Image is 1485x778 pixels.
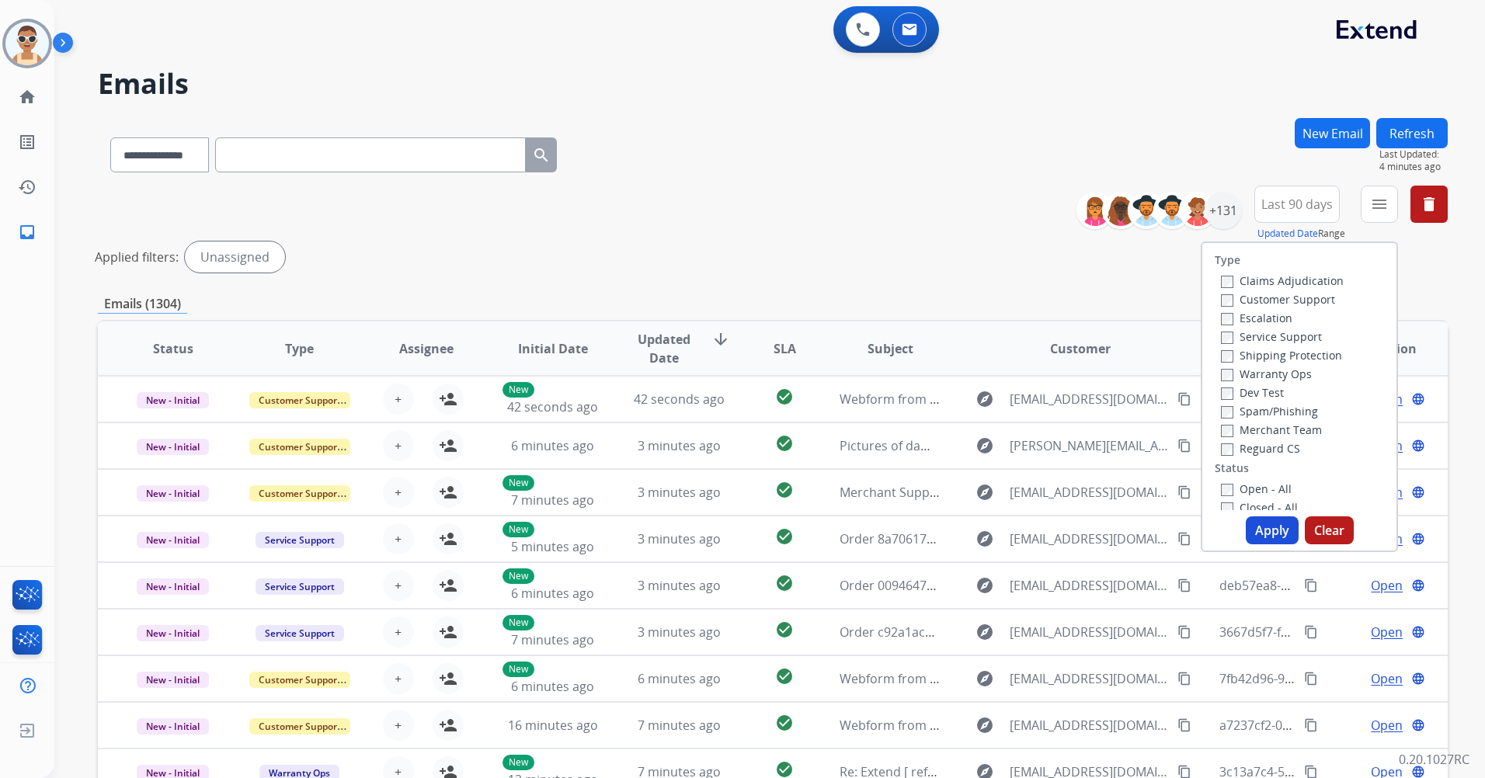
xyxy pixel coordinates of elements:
[439,483,457,502] mat-icon: person_add
[383,430,414,461] button: +
[18,223,37,241] mat-icon: inbox
[1010,483,1169,502] span: [EMAIL_ADDRESS][DOMAIN_NAME]
[503,662,534,677] p: New
[395,530,402,548] span: +
[1221,387,1233,400] input: Dev Test
[840,484,1280,501] span: Merchant Support #659777: How would you rate the support you received?
[511,491,594,509] span: 7 minutes ago
[711,330,730,349] mat-icon: arrow_downward
[395,436,402,455] span: +
[1304,718,1318,732] mat-icon: content_copy
[256,532,344,548] span: Service Support
[976,436,994,455] mat-icon: explore
[1221,348,1342,363] label: Shipping Protection
[439,436,457,455] mat-icon: person_add
[1177,392,1191,406] mat-icon: content_copy
[1411,718,1425,732] mat-icon: language
[503,755,534,770] p: New
[1177,672,1191,686] mat-icon: content_copy
[439,530,457,548] mat-icon: person_add
[976,716,994,735] mat-icon: explore
[18,178,37,196] mat-icon: history
[1010,623,1169,641] span: [EMAIL_ADDRESS][DOMAIN_NAME]
[511,585,594,602] span: 6 minutes ago
[503,568,534,584] p: New
[638,530,721,547] span: 3 minutes ago
[868,339,913,358] span: Subject
[1177,578,1191,592] mat-icon: content_copy
[1221,369,1233,381] input: Warranty Ops
[774,339,796,358] span: SLA
[1010,669,1169,688] span: [EMAIL_ADDRESS][DOMAIN_NAME]
[511,631,594,648] span: 7 minutes ago
[137,718,209,735] span: New - Initial
[1221,443,1233,456] input: Reguard CS
[775,667,794,686] mat-icon: check_circle
[1221,350,1233,363] input: Shipping Protection
[511,678,594,695] span: 6 minutes ago
[1221,481,1292,496] label: Open - All
[1371,716,1403,735] span: Open
[1221,502,1233,515] input: Closed - All
[285,339,314,358] span: Type
[1221,329,1322,344] label: Service Support
[383,570,414,601] button: +
[1257,227,1345,240] span: Range
[1177,439,1191,453] mat-icon: content_copy
[1411,625,1425,639] mat-icon: language
[1304,672,1318,686] mat-icon: content_copy
[395,716,402,735] span: +
[395,669,402,688] span: +
[518,339,588,358] span: Initial Date
[1219,717,1446,734] span: a7237cf2-0f3c-4868-b2fd-72f6065a7651
[395,390,402,408] span: +
[249,392,350,408] span: Customer Support
[976,669,994,688] mat-icon: explore
[1221,385,1284,400] label: Dev Test
[503,475,534,491] p: New
[137,485,209,502] span: New - Initial
[399,339,454,358] span: Assignee
[840,437,1053,454] span: Pictures of damage to support claim
[1411,672,1425,686] mat-icon: language
[1304,578,1318,592] mat-icon: content_copy
[532,146,551,165] mat-icon: search
[1221,276,1233,288] input: Claims Adjudication
[1010,390,1169,408] span: [EMAIL_ADDRESS][DOMAIN_NAME]
[98,68,1448,99] h2: Emails
[1219,670,1451,687] span: 7fb42d96-9f64-4049-850e-c55f92b7e324
[383,663,414,694] button: +
[1177,532,1191,546] mat-icon: content_copy
[18,133,37,151] mat-icon: list_alt
[775,387,794,406] mat-icon: check_circle
[840,717,1191,734] span: Webform from [EMAIL_ADDRESS][DOMAIN_NAME] on [DATE]
[383,384,414,415] button: +
[976,623,994,641] mat-icon: explore
[1295,118,1370,148] button: New Email
[1221,313,1233,325] input: Escalation
[249,718,350,735] span: Customer Support
[18,88,37,106] mat-icon: home
[1221,484,1233,496] input: Open - All
[1221,406,1233,419] input: Spam/Phishing
[1371,623,1403,641] span: Open
[503,382,534,398] p: New
[249,439,350,455] span: Customer Support
[1219,623,1452,641] span: 3667d5f7-fe02-4698-9fa0-d7d399bddcc8
[153,339,193,358] span: Status
[775,434,794,453] mat-icon: check_circle
[439,390,457,408] mat-icon: person_add
[775,620,794,639] mat-icon: check_circle
[1221,292,1335,307] label: Customer Support
[634,391,725,408] span: 42 seconds ago
[1411,439,1425,453] mat-icon: language
[775,574,794,592] mat-icon: check_circle
[383,710,414,741] button: +
[249,485,350,502] span: Customer Support
[1221,294,1233,307] input: Customer Support
[1257,227,1318,240] button: Updated Date
[508,717,598,734] span: 16 minutes ago
[1376,118,1448,148] button: Refresh
[840,670,1191,687] span: Webform from [EMAIL_ADDRESS][DOMAIN_NAME] on [DATE]
[185,241,285,273] div: Unassigned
